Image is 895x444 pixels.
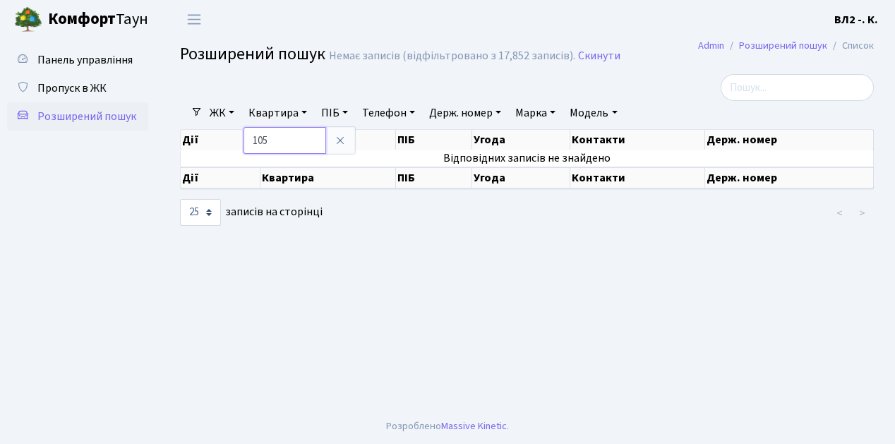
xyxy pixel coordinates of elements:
[356,101,421,125] a: Телефон
[834,12,878,28] b: ВЛ2 -. К.
[37,109,136,124] span: Розширений пошук
[37,80,107,96] span: Пропуск в ЖК
[472,167,570,188] th: Угода
[570,167,705,188] th: Контакти
[396,130,472,150] th: ПІБ
[472,130,570,150] th: Угода
[329,49,575,63] div: Немає записів (відфільтровано з 17,852 записів).
[7,102,148,131] a: Розширений пошук
[48,8,116,30] b: Комфорт
[37,52,133,68] span: Панель управління
[48,8,148,32] span: Таун
[180,199,323,226] label: записів на сторінці
[14,6,42,34] img: logo.png
[441,419,507,433] a: Massive Kinetic
[181,130,260,150] th: Дії
[7,46,148,74] a: Панель управління
[705,167,874,188] th: Держ. номер
[181,167,260,188] th: Дії
[7,74,148,102] a: Пропуск в ЖК
[316,101,354,125] a: ПІБ
[180,42,325,66] span: Розширений пошук
[181,150,874,167] td: Відповідних записів не знайдено
[176,8,212,31] button: Переключити навігацію
[698,38,724,53] a: Admin
[827,38,874,54] li: Список
[578,49,620,63] a: Скинути
[570,130,705,150] th: Контакти
[510,101,561,125] a: Марка
[180,199,221,226] select: записів на сторінці
[705,130,874,150] th: Держ. номер
[721,74,874,101] input: Пошук...
[424,101,507,125] a: Держ. номер
[739,38,827,53] a: Розширений пошук
[386,419,509,434] div: Розроблено .
[260,167,396,188] th: Квартира
[564,101,623,125] a: Модель
[204,101,240,125] a: ЖК
[677,31,895,61] nav: breadcrumb
[396,167,472,188] th: ПІБ
[243,101,313,125] a: Квартира
[834,11,878,28] a: ВЛ2 -. К.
